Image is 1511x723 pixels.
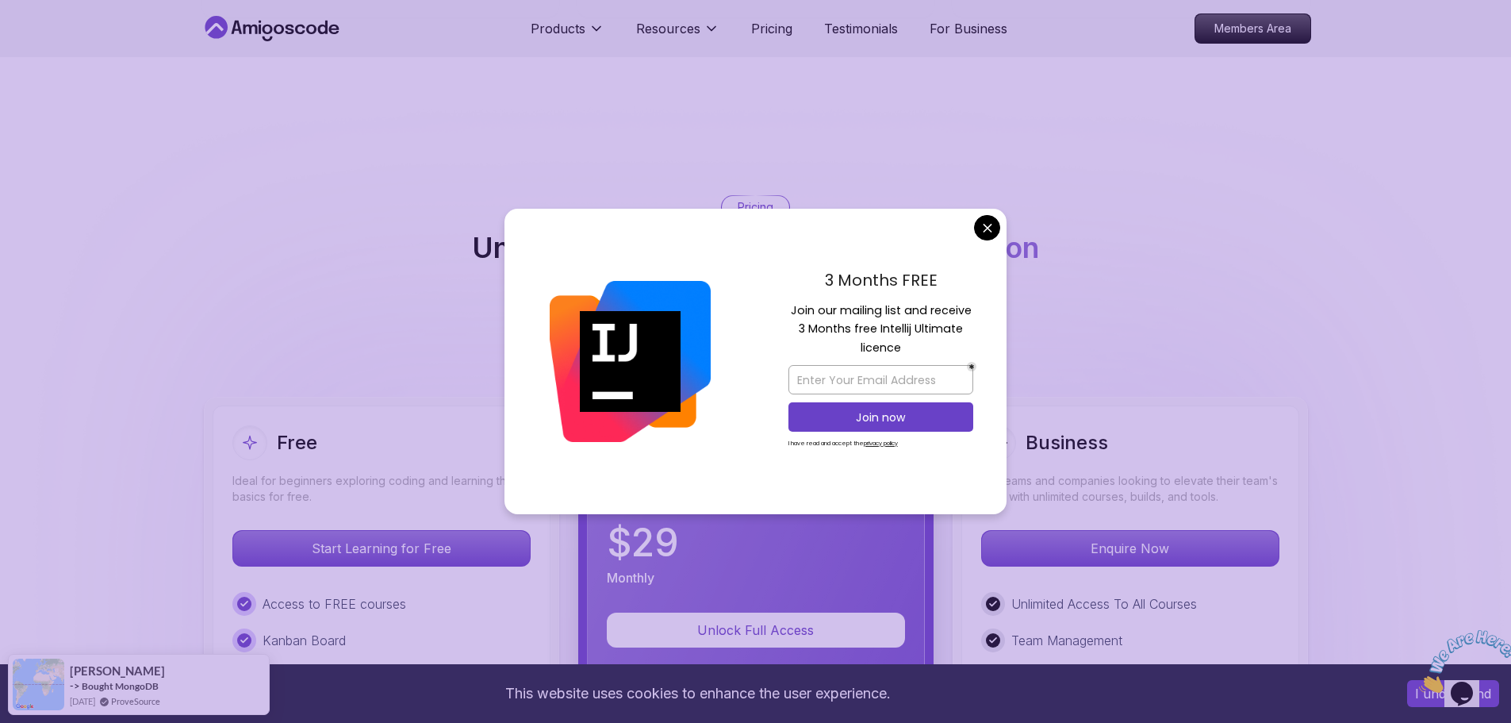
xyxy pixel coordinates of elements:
span: [DATE] [70,694,95,708]
p: Pricing [738,199,773,215]
p: Kanban Board [263,631,346,650]
span: [PERSON_NAME] [70,664,160,678]
p: Products [531,19,585,38]
a: Unlock Full Access [607,622,905,638]
h2: Free [277,430,317,456]
a: Members Area [1195,13,1311,44]
h2: Unlimited Learning with [472,232,1039,263]
p: Access to FREE courses [263,594,406,613]
div: This website uses cookies to enhance the user experience. [12,676,1383,711]
a: Pricing [751,19,792,38]
p: Team Management [1011,631,1122,650]
iframe: chat widget [1413,624,1511,699]
a: ProveSource [111,694,160,708]
a: Testimonials [824,19,898,38]
img: provesource social proof notification image [13,659,64,710]
span: -> [70,679,80,692]
p: $ 29 [607,524,679,562]
p: Enquire Now [982,531,1279,566]
button: Enquire Now [981,530,1279,567]
p: Unlimited Access To All Courses [1011,594,1197,613]
img: Chat attention grabber [6,6,105,69]
p: Unlock Full Access [626,621,886,640]
a: For Business [930,19,1007,38]
p: Members Area [1195,14,1310,43]
a: Bought MongoDB [82,680,159,692]
button: Resources [636,19,719,51]
p: Start Learning for Free [233,531,530,566]
p: Resources [636,19,700,38]
button: Unlock Full Access [607,613,905,648]
p: For teams and companies looking to elevate their team's skills with unlimited courses, builds, an... [981,473,1279,505]
button: Products [531,19,604,51]
a: Enquire Now [981,540,1279,556]
h2: Business [1026,430,1108,456]
p: Ideal for beginners exploring coding and learning the basics for free. [232,473,531,505]
a: Start Learning for Free [232,540,531,556]
p: Monthly [607,568,654,587]
button: Start Learning for Free [232,530,531,567]
button: Accept cookies [1407,680,1499,707]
